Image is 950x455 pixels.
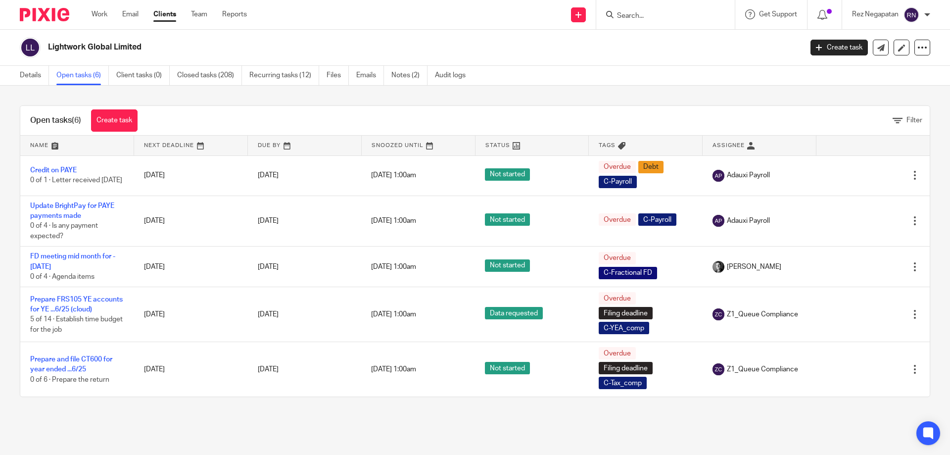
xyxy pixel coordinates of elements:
span: [DATE] [258,311,279,318]
span: 0 of 4 · Is any payment expected? [30,222,98,240]
span: Tags [599,143,616,148]
span: Not started [485,362,530,374]
span: (6) [72,116,81,124]
span: [DATE] [258,263,279,270]
h2: Lightwork Global Limited [48,42,646,52]
img: Pixie [20,8,69,21]
h1: Open tasks [30,115,81,126]
span: Filing deadline [599,307,653,319]
td: [DATE] [134,342,248,397]
a: Emails [356,66,384,85]
span: [DATE] 1:00am [371,217,416,224]
span: C-Tax_comp [599,377,647,389]
img: svg%3E [712,308,724,320]
p: Rez Negapatan [852,9,899,19]
a: Recurring tasks (12) [249,66,319,85]
img: svg%3E [903,7,919,23]
span: [DATE] [258,217,279,224]
a: Create task [810,40,868,55]
span: Not started [485,168,530,181]
img: svg%3E [712,170,724,182]
a: Audit logs [435,66,473,85]
span: 5 of 14 · Establish time budget for the job [30,316,123,333]
span: Adauxi Payroll [727,216,770,226]
span: Get Support [759,11,797,18]
span: C-Payroll [599,176,637,188]
a: Prepare FRS105 YE accounts for YE ...6/25 (cloud) [30,296,123,313]
span: Overdue [599,213,636,226]
span: [DATE] 1:00am [371,172,416,179]
a: Client tasks (0) [116,66,170,85]
span: C-Payroll [638,213,676,226]
a: Team [191,9,207,19]
a: Details [20,66,49,85]
a: Files [327,66,349,85]
span: [DATE] [258,366,279,373]
a: Email [122,9,139,19]
span: Filter [906,117,922,124]
a: Credit on PAYE [30,167,77,174]
a: Reports [222,9,247,19]
span: Adauxi Payroll [727,170,770,180]
span: [DATE] 1:00am [371,366,416,373]
span: [DATE] [258,172,279,179]
td: [DATE] [134,196,248,247]
span: [PERSON_NAME] [727,262,781,272]
span: Overdue [599,292,636,304]
td: [DATE] [134,247,248,287]
span: 0 of 4 · Agenda items [30,273,95,280]
span: C-Fractional FD [599,267,657,279]
a: Open tasks (6) [56,66,109,85]
span: C-YEA_comp [599,322,649,334]
span: Filing deadline [599,362,653,374]
a: Closed tasks (208) [177,66,242,85]
span: Debt [638,161,664,173]
span: Z1_Queue Compliance [727,364,798,374]
a: Create task [91,109,138,132]
span: Data requested [485,307,543,319]
a: Clients [153,9,176,19]
td: [DATE] [134,287,248,342]
a: FD meeting mid month for - [DATE] [30,253,115,270]
img: svg%3E [712,215,724,227]
span: Overdue [599,161,636,173]
span: Overdue [599,252,636,264]
td: [DATE] [134,155,248,196]
span: [DATE] 1:00am [371,263,416,270]
img: svg%3E [20,37,41,58]
input: Search [616,12,705,21]
a: Work [92,9,107,19]
span: Snoozed Until [372,143,424,148]
span: Status [485,143,510,148]
span: Not started [485,213,530,226]
a: Notes (2) [391,66,427,85]
img: svg%3E [712,363,724,375]
span: [DATE] 1:00am [371,311,416,318]
span: Not started [485,259,530,272]
span: 0 of 1 · Letter received [DATE] [30,177,122,184]
a: Update BrightPay for PAYE payments made [30,202,114,219]
span: Overdue [599,347,636,359]
img: DSC_9061-3.jpg [712,261,724,273]
span: 0 of 6 · Prepare the return [30,376,109,383]
a: Prepare and file CT600 for year ended ...6/25 [30,356,112,373]
span: Z1_Queue Compliance [727,309,798,319]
